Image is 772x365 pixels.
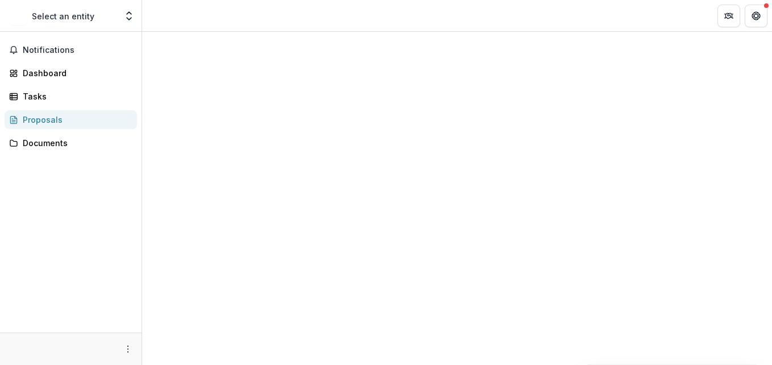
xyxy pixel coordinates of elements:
[5,41,137,59] button: Notifications
[745,5,767,27] button: Get Help
[23,114,128,126] div: Proposals
[23,90,128,102] div: Tasks
[23,45,132,55] span: Notifications
[5,87,137,106] a: Tasks
[717,5,740,27] button: Partners
[5,64,137,82] a: Dashboard
[23,67,128,79] div: Dashboard
[5,134,137,152] a: Documents
[32,10,94,22] p: Select an entity
[5,110,137,129] a: Proposals
[23,137,128,149] div: Documents
[121,5,137,27] button: Open entity switcher
[121,342,135,356] button: More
